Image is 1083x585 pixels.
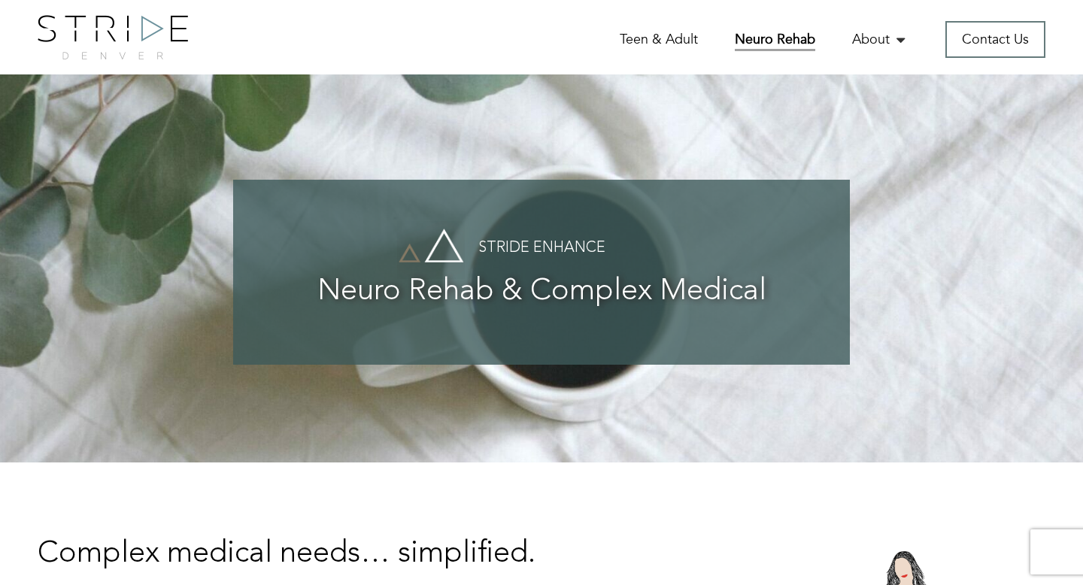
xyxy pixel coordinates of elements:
a: Neuro Rehab [735,30,815,51]
h3: Complex medical needs… simplified. [38,538,702,571]
h4: Stride Enhance [263,240,820,256]
a: Teen & Adult [620,30,698,49]
h3: Neuro Rehab & Complex Medical [263,275,820,308]
a: Contact Us [945,21,1045,58]
a: About [852,30,909,49]
img: logo.png [38,15,188,59]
